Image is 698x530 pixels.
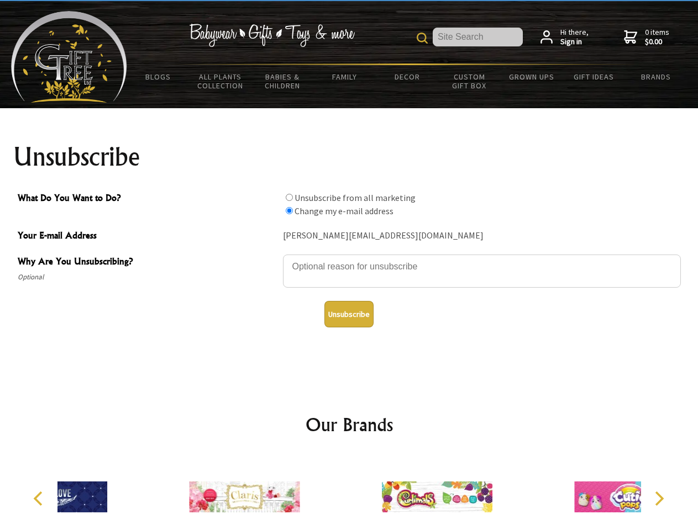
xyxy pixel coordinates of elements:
input: What Do You Want to Do? [286,194,293,201]
span: What Do You Want to Do? [18,191,277,207]
label: Change my e-mail address [295,205,393,216]
img: Babywear - Gifts - Toys & more [189,24,355,47]
h1: Unsubscribe [13,144,685,170]
h2: Our Brands [22,411,676,438]
img: Babyware - Gifts - Toys and more... [11,11,127,103]
span: Your E-mail Address [18,229,277,245]
strong: $0.00 [645,37,669,47]
a: 0 items$0.00 [624,28,669,47]
strong: Sign in [560,37,589,47]
a: BLOGS [127,65,190,88]
a: Custom Gift Box [438,65,501,97]
a: Babies & Children [251,65,314,97]
input: What Do You Want to Do? [286,207,293,214]
span: Why Are You Unsubscribing? [18,255,277,271]
img: product search [417,33,428,44]
span: Optional [18,271,277,284]
a: Decor [376,65,438,88]
div: [PERSON_NAME][EMAIL_ADDRESS][DOMAIN_NAME] [283,227,681,245]
a: All Plants Collection [190,65,252,97]
a: Grown Ups [500,65,563,88]
button: Previous [28,486,52,511]
a: Gift Ideas [563,65,625,88]
a: Family [314,65,376,88]
label: Unsubscribe from all marketing [295,192,416,203]
span: 0 items [645,27,669,47]
button: Next [647,486,671,511]
textarea: Why Are You Unsubscribing? [283,255,681,288]
span: Hi there, [560,28,589,47]
a: Brands [625,65,687,88]
input: Site Search [433,28,523,46]
button: Unsubscribe [324,301,374,327]
a: Hi there,Sign in [540,28,589,47]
